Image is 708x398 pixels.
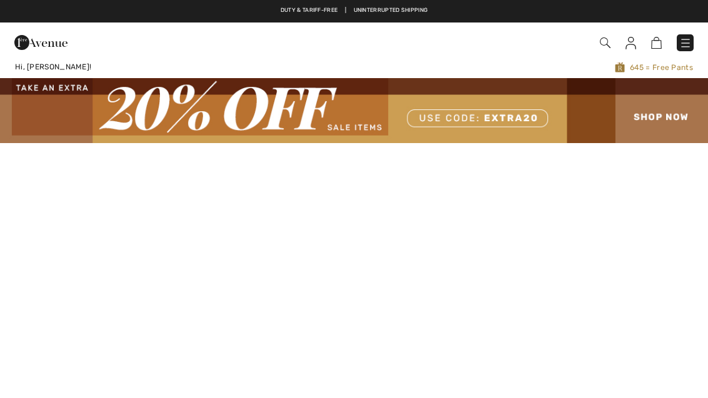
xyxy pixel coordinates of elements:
[5,61,703,73] a: Hi, [PERSON_NAME]!645 = Free Pants
[14,30,67,55] img: 1ère Avenue
[626,37,636,49] img: My Info
[651,37,662,49] img: Shopping Bag
[615,61,625,73] img: Avenue Rewards
[303,61,693,73] span: 645 = Free Pants
[14,36,67,47] a: 1ère Avenue
[600,37,611,48] img: Search
[15,62,91,71] span: Hi, [PERSON_NAME]!
[679,37,692,49] img: Menu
